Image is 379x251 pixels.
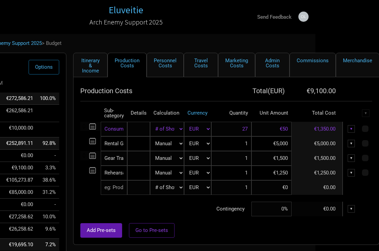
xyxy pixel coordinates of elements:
td: €85,000.00 [3,186,36,199]
div: ▼ [362,110,369,117]
td: €272,586.21 [3,93,36,105]
input: Cost per show [251,122,292,136]
td: €9,100.00 [3,162,36,174]
a: Marketing Costs [218,53,255,77]
th: Sub-category [101,105,127,122]
td: Marketing as % of Tour Income [36,199,59,211]
div: Gear Transport [101,151,127,166]
td: €0.00 [292,180,343,195]
td: Travel as % of Tour Income [36,186,59,199]
td: Show Costs as % of Tour Income [36,150,59,162]
td: Tour Income as % of Tour Income [36,93,59,105]
td: Commissions as % of Tour Income [36,223,59,235]
span: Add Pre-sets [87,227,116,233]
th: Quantity [211,105,251,122]
div: ▼ [348,169,355,177]
div: ▼ [348,154,355,162]
td: €5,000.00 [292,136,343,151]
a: Currency [187,110,208,116]
img: Jan-Ole [298,12,309,22]
td: Other Income as % of Tour Income [36,122,59,134]
a: Personnel Costs [147,53,184,77]
img: Re-order [80,152,87,159]
h2: Arch Enemy Support 2025 [89,18,163,26]
h1: Eluveitie [109,4,143,16]
td: €19,695.10 [3,238,36,251]
img: Re-order [80,137,87,145]
div: Rehearsal Space [101,166,127,180]
td: €27,258.62 [3,211,36,223]
input: Cost per show [251,180,292,195]
a: Itinerary & Income [73,53,108,77]
th: Unit Amount [251,105,292,122]
a: Production Costs [108,53,147,77]
td: Performance Income as % of Tour Income [36,104,59,122]
div: ▼ [348,205,355,213]
td: €105,273.87 [3,174,36,186]
th: €9,100.00 [292,84,343,98]
span: Go to Pre-sets [135,227,168,233]
input: eg: Production Freight [101,180,127,195]
td: Personnel as % of Tour Income [36,174,59,186]
td: Tour Profit as % of Tour Income [36,238,59,251]
th: Calculation [150,105,184,122]
td: Production as % of Tour Income [36,162,59,174]
div: ▼ [348,140,355,147]
a: Eluveitie [109,5,143,15]
img: Re-order [80,123,87,130]
td: €0.00 [3,199,36,211]
a: Arch Enemy Support 2025 [89,15,163,29]
button: Options [29,60,59,74]
td: €252,891.11 [3,137,36,150]
td: €26,258.62 [3,223,36,235]
td: Contingency [80,202,251,216]
td: €1,350.00 [292,122,343,136]
div: ▼ [348,125,355,133]
a: Commissions [290,53,336,77]
th: Total Cost [292,105,343,122]
td: €262,586.21 [3,104,36,122]
td: €10,000.00 [3,122,36,134]
th: Details [127,105,150,122]
td: Tour Costs as % of Tour Income [36,137,59,150]
span: > Budget [42,41,62,46]
td: €0.00 [3,150,36,162]
td: €1,250.00 [292,166,343,180]
td: €1,500.00 [292,151,343,166]
strong: Send Feedback [257,14,292,20]
a: Travel Costs [184,53,218,77]
td: Admin as % of Tour Income [36,211,59,223]
div: Consumables [101,122,127,136]
img: Re-order [80,167,87,174]
a: Admin Costs [255,53,290,77]
th: Total ( EUR ) [211,84,292,98]
button: Add Pre-sets [80,223,122,238]
span: Options [35,64,53,70]
button: Go to Pre-sets [129,223,175,238]
div: Rental Gear [101,136,127,151]
span: Production Costs [80,87,132,95]
td: €0.00 [292,202,343,216]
